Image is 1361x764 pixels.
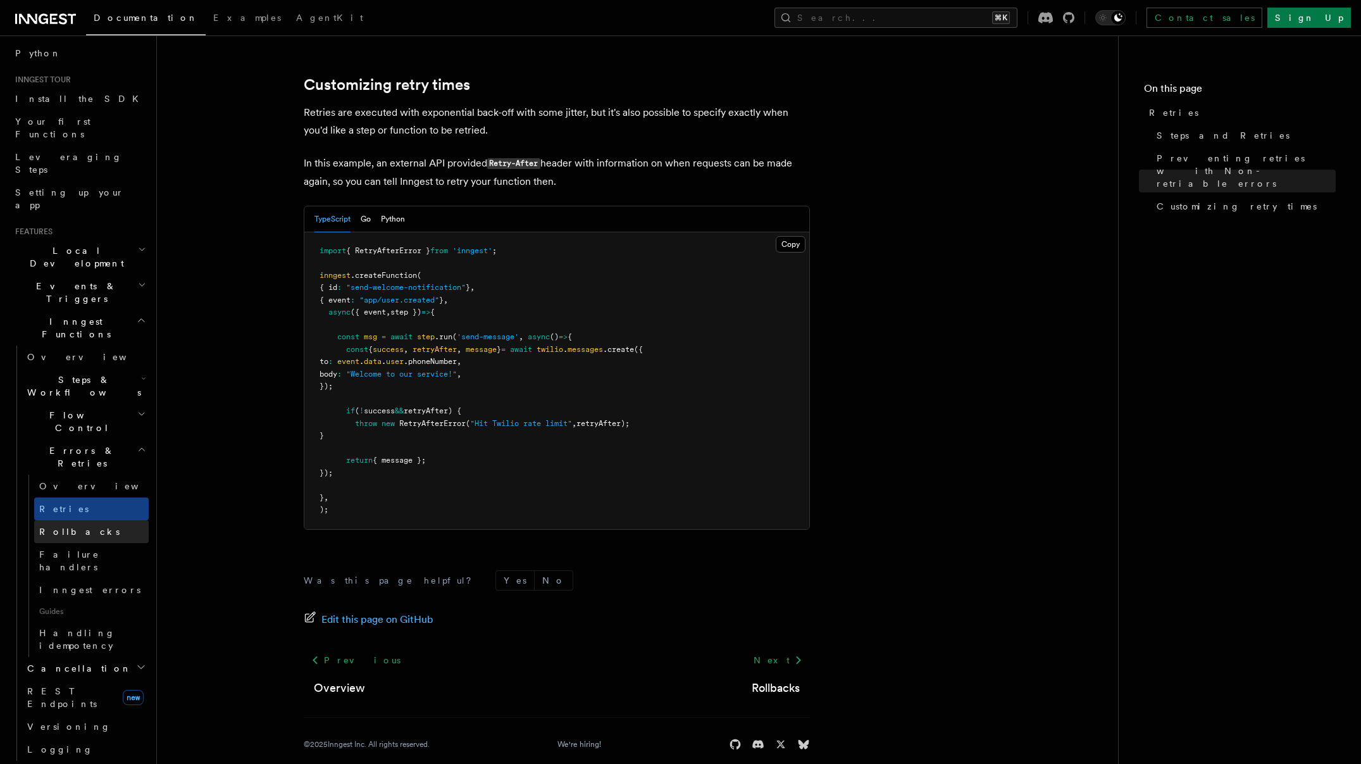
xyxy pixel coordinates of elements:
[296,13,363,23] span: AgentKit
[22,346,149,368] a: Overview
[10,110,149,146] a: Your first Functions
[404,357,457,366] span: .phoneNumber
[364,332,377,341] span: msg
[568,332,572,341] span: {
[501,345,506,354] span: =
[10,75,71,85] span: Inngest tour
[22,715,149,738] a: Versioning
[320,505,328,514] span: );
[417,271,421,280] span: (
[15,48,61,58] span: Python
[39,585,140,595] span: Inngest errors
[320,271,351,280] span: inngest
[10,244,138,270] span: Local Development
[386,308,390,316] span: ,
[10,275,149,310] button: Events & Triggers
[1144,101,1336,124] a: Retries
[15,152,122,175] span: Leveraging Steps
[368,345,373,354] span: {
[1144,81,1336,101] h4: On this page
[1152,147,1336,195] a: Preventing retries with Non-retriable errors
[94,13,198,23] span: Documentation
[1095,10,1126,25] button: Toggle dark mode
[382,419,395,428] span: new
[359,296,439,304] span: "app/user.created"
[421,308,430,316] span: =>
[1157,129,1290,142] span: Steps and Retries
[320,370,337,379] span: body
[492,246,497,255] span: ;
[15,116,90,139] span: Your first Functions
[10,146,149,181] a: Leveraging Steps
[22,662,132,675] span: Cancellation
[304,611,433,629] a: Edit this page on GitHub
[470,283,475,292] span: ,
[413,345,457,354] span: retryAfter
[390,332,413,341] span: await
[457,332,519,341] span: 'send-message'
[39,504,89,514] span: Retries
[351,296,355,304] span: :
[320,431,324,440] span: }
[34,601,149,622] span: Guides
[1152,195,1336,218] a: Customizing retry times
[304,574,480,587] p: Was this page helpful?
[557,739,601,749] a: We're hiring!
[395,406,404,415] span: &&
[576,419,630,428] span: retryAfter);
[346,406,355,415] span: if
[34,475,149,498] a: Overview
[992,11,1010,24] kbd: ⌘K
[519,332,523,341] span: ,
[337,283,342,292] span: :
[304,76,470,94] a: Customizing retry times
[123,690,144,705] span: new
[22,657,149,680] button: Cancellation
[1149,106,1198,119] span: Retries
[337,332,359,341] span: const
[320,357,328,366] span: to
[1152,124,1336,147] a: Steps and Retries
[430,246,448,255] span: from
[568,345,603,354] span: messages
[550,332,559,341] span: ()
[320,296,351,304] span: { event
[337,357,359,366] span: event
[15,187,124,210] span: Setting up your app
[359,406,364,415] span: !
[304,104,810,139] p: Retries are executed with exponential back-off with some jitter, but it's also possible to specif...
[1147,8,1262,28] a: Contact sales
[321,611,433,629] span: Edit this page on GitHub
[381,206,405,232] button: Python
[39,628,115,651] span: Handling idempotency
[510,345,532,354] span: await
[27,722,111,732] span: Versioning
[1157,152,1336,190] span: Preventing retries with Non-retriable errors
[320,468,333,477] span: });
[535,571,573,590] button: No
[34,579,149,601] a: Inngest errors
[496,571,534,590] button: Yes
[213,13,281,23] span: Examples
[364,357,382,366] span: data
[34,622,149,657] a: Handling idempotency
[373,456,426,465] span: { message };
[27,352,158,362] span: Overview
[537,345,563,354] span: twilio
[22,373,141,399] span: Steps & Workflows
[10,315,137,341] span: Inngest Functions
[10,346,149,761] div: Inngest Functions
[39,549,99,572] span: Failure handlers
[776,236,805,253] button: Copy
[27,686,97,709] span: REST Endpoints
[346,246,430,255] span: { RetryAfterError }
[22,404,149,439] button: Flow Control
[603,345,634,354] span: .create
[304,649,408,672] a: Previous
[34,543,149,579] a: Failure handlers
[444,296,448,304] span: ,
[346,456,373,465] span: return
[359,357,364,366] span: .
[746,649,810,672] a: Next
[634,345,643,354] span: ({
